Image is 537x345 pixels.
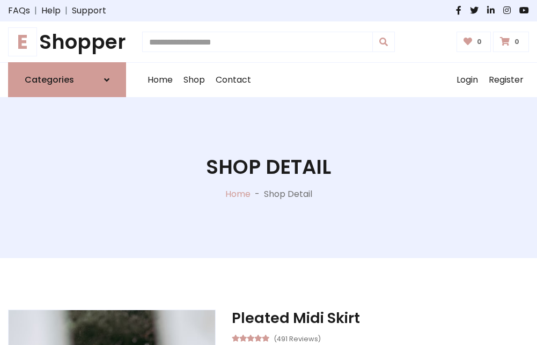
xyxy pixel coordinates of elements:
h6: Categories [25,75,74,85]
h1: Shopper [8,30,126,54]
span: | [30,4,41,17]
a: 0 [457,32,491,52]
span: | [61,4,72,17]
span: 0 [474,37,484,47]
p: - [251,188,264,201]
a: 0 [493,32,529,52]
a: Shop [178,63,210,97]
a: Help [41,4,61,17]
a: Login [451,63,483,97]
span: E [8,27,37,56]
small: (491 Reviews) [274,332,321,344]
a: Home [142,63,178,97]
a: Contact [210,63,256,97]
p: Shop Detail [264,188,312,201]
span: 0 [512,37,522,47]
a: Register [483,63,529,97]
a: EShopper [8,30,126,54]
a: FAQs [8,4,30,17]
a: Categories [8,62,126,97]
a: Support [72,4,106,17]
a: Home [225,188,251,200]
h3: Pleated Midi Skirt [232,310,529,327]
h1: Shop Detail [206,155,331,179]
